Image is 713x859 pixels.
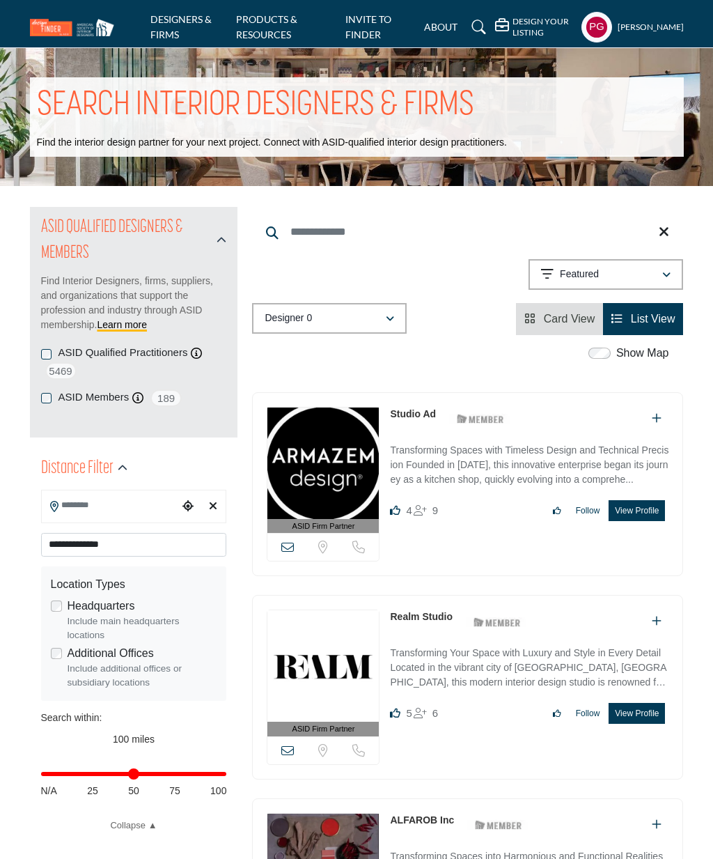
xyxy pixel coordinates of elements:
img: ASID Members Badge Icon [467,817,530,834]
span: N/A [41,784,57,798]
span: Card View [544,313,595,325]
span: 100 [210,784,226,798]
img: ASID Members Badge Icon [466,613,528,630]
span: 189 [150,389,182,407]
a: Add To List [652,615,661,627]
h1: SEARCH INTERIOR DESIGNERS & FIRMS [37,84,474,127]
span: 5469 [45,362,77,380]
div: Include main headquarters locations [68,614,217,643]
a: Studio Ad [390,408,436,419]
input: ASID Qualified Practitioners checkbox [41,349,52,359]
a: ALFAROB Inc [390,814,454,826]
a: Add To List [652,412,661,424]
i: Likes [390,505,400,516]
p: Find Interior Designers, firms, suppliers, and organizations that support the profession and indu... [41,274,227,332]
span: 25 [87,784,98,798]
p: Designer 0 [265,311,312,325]
a: Transforming Spaces with Timeless Design and Technical Precision Founded in [DATE], this innovati... [390,435,668,490]
a: PRODUCTS & RESOURCES [236,13,297,40]
a: Realm Studio [390,611,452,622]
li: List View [603,303,683,335]
label: Show Map [616,345,669,362]
span: ASID Firm Partner [292,723,355,735]
p: Featured [560,268,599,281]
a: ABOUT [424,21,457,33]
button: Follow [570,704,606,723]
span: 100 miles [113,734,155,745]
input: Search Keyword [252,215,683,249]
div: Location Types [51,576,217,593]
a: ASID Firm Partner [267,610,379,736]
a: Search [465,16,488,38]
button: Designer 0 [252,303,407,334]
div: Clear search location [204,492,223,522]
label: ASID Members [58,389,130,405]
span: List View [631,313,675,325]
label: Additional Offices [68,645,154,662]
label: Headquarters [68,598,135,614]
button: Follow [570,501,606,520]
button: Featured [528,259,683,290]
span: 5 [406,707,412,719]
input: Search Location [42,492,179,519]
img: Studio Ad [267,408,379,519]
h2: Distance Filter [41,456,113,481]
a: Transforming Your Space with Luxury and Style in Every Detail Located in the vibrant city of [GEO... [390,637,668,692]
span: 50 [128,784,139,798]
a: Collapse ▲ [41,819,227,833]
span: 4 [406,504,412,516]
i: Likes [390,708,400,718]
label: ASID Qualified Practitioners [58,345,188,361]
p: Studio Ad [390,407,436,421]
h5: [PERSON_NAME] [618,22,684,33]
span: 9 [432,504,438,516]
h5: DESIGN YOUR LISTING [512,16,577,38]
p: Find the interior design partner for your next project. Connect with ASID-qualified interior desi... [37,136,507,150]
div: Include additional offices or subsidiary locations [68,662,217,690]
h2: ASID QUALIFIED DESIGNERS & MEMBERS [41,215,213,266]
a: View List [611,313,675,325]
span: ASID Firm Partner [292,520,355,532]
a: View Card [524,313,595,325]
a: ASID Firm Partner [267,408,379,534]
p: ALFAROB Inc [390,813,454,828]
a: Learn more [97,319,147,330]
button: Like listing [547,501,567,520]
button: Show hide supplier dropdown [581,12,612,42]
div: Search within: [41,711,227,725]
a: DESIGNERS & FIRMS [150,13,212,40]
img: ASID Members Badge Icon [449,410,512,428]
p: Realm Studio [390,610,452,624]
input: ASID Members checkbox [41,393,52,403]
a: INVITE TO FINDER [345,13,391,40]
div: DESIGN YOUR LISTING [495,16,577,38]
div: Followers [414,705,438,722]
span: 75 [169,784,180,798]
p: Transforming Your Space with Luxury and Style in Every Detail Located in the vibrant city of [GEO... [390,646,668,692]
div: Followers [414,502,438,519]
button: View Profile [609,500,665,521]
img: Realm Studio [267,610,379,722]
button: Like listing [547,704,567,723]
button: View Profile [609,703,665,724]
img: Site Logo [30,19,121,36]
div: Choose your current location [178,492,197,522]
p: Transforming Spaces with Timeless Design and Technical Precision Founded in [DATE], this innovati... [390,443,668,490]
span: 6 [432,707,438,719]
select: Select options [41,533,227,557]
li: Card View [516,303,603,335]
a: Add To List [652,819,661,830]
